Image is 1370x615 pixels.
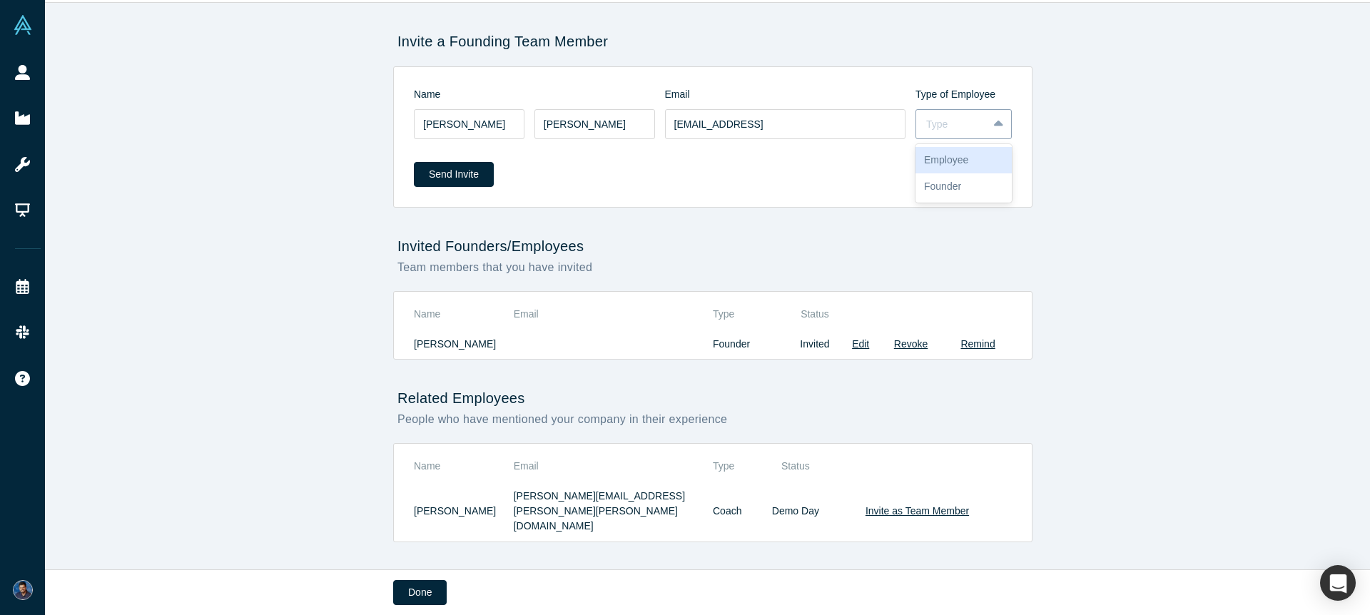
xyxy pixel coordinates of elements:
[665,109,906,139] input: name@domain.com
[514,302,713,330] th: Email
[393,390,1032,407] h2: Related Employees
[915,173,1012,200] div: Founder
[786,329,843,359] td: Invited
[514,454,713,482] th: Email
[758,454,833,482] th: Status
[866,504,969,519] button: Invite as Team Member
[393,33,1032,50] h2: Invite a Founding Team Member
[414,302,514,330] th: Name
[414,329,514,359] td: [PERSON_NAME]
[894,337,928,352] button: Revoke
[758,482,833,542] td: Demo Day
[393,259,1032,276] div: Team members that you have invited
[833,454,1012,482] th: Column for invite button
[713,454,758,482] th: Type
[915,147,1012,173] div: Employee
[13,15,33,35] img: Alchemist Vault Logo
[414,482,514,542] td: [PERSON_NAME]
[13,580,33,600] img: Prayas Tiwari's Account
[713,482,758,542] td: coach
[960,337,995,352] button: Remind
[414,454,514,482] th: Name
[393,238,1032,255] h2: Invited Founders/Employees
[414,162,494,187] button: Send Invite
[393,411,1032,428] div: People who have mentioned your company in their experience
[514,482,713,542] td: [PERSON_NAME][EMAIL_ADDRESS][PERSON_NAME][PERSON_NAME][DOMAIN_NAME]
[844,302,878,330] th: Column for edit button
[414,87,665,102] div: Name
[414,109,524,139] input: First
[926,117,978,132] div: Type
[852,337,869,352] button: Edit
[713,329,786,359] td: founder
[915,87,1012,102] div: Type of Employee
[665,87,916,102] div: Email
[534,109,655,139] input: Last
[786,302,843,330] th: Status
[713,302,786,330] th: Type
[393,580,447,605] button: Done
